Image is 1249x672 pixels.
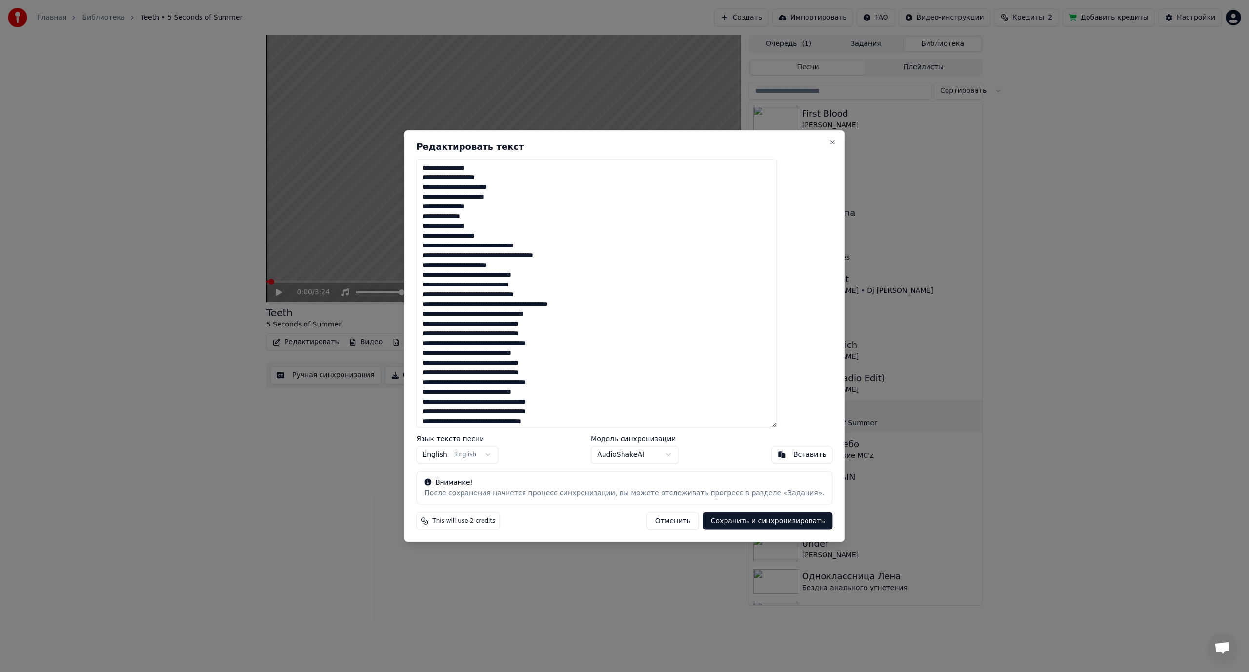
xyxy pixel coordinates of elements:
label: Язык текста песни [416,435,498,442]
button: Вставить [771,446,833,464]
div: После сохранения начнется процесс синхронизации, вы можете отслеживать прогресс в разделе «Задания». [424,489,824,498]
button: Отменить [647,512,699,530]
label: Модель синхронизации [591,435,679,442]
div: Вставить [793,450,826,460]
button: Сохранить и синхронизировать [703,512,833,530]
div: Внимание! [424,478,824,488]
span: This will use 2 credits [432,517,495,525]
h2: Редактировать текст [416,142,832,151]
